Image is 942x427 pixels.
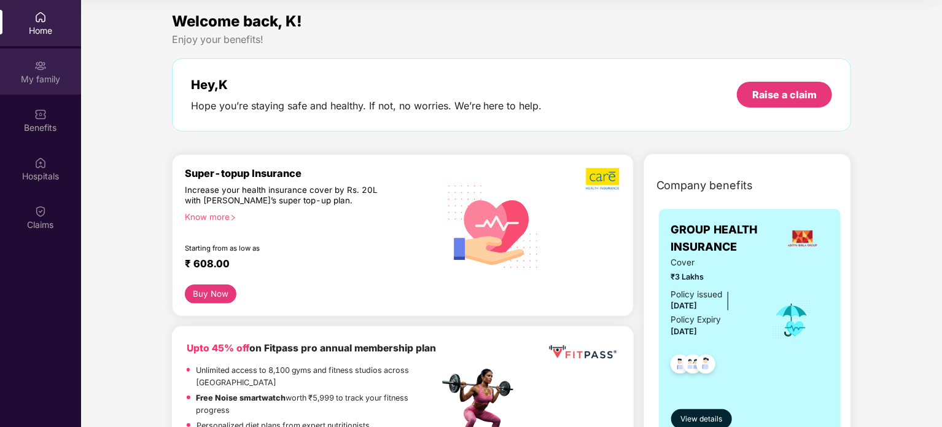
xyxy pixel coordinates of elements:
[172,12,302,30] span: Welcome back, K!
[34,157,47,169] img: svg+xml;base64,PHN2ZyBpZD0iSG9zcGl0YWxzIiB4bWxucz0iaHR0cDovL3d3dy53My5vcmcvMjAwMC9zdmciIHdpZHRoPS...
[665,351,695,381] img: svg+xml;base64,PHN2ZyB4bWxucz0iaHR0cDovL3d3dy53My5vcmcvMjAwMC9zdmciIHdpZHRoPSI0OC45NDMiIGhlaWdodD...
[586,167,621,190] img: b5dec4f62d2307b9de63beb79f102df3.png
[185,244,387,253] div: Starting from as low as
[185,257,427,272] div: ₹ 608.00
[191,100,542,112] div: Hope you’re staying safe and healthy. If not, no worries. We’re here to help.
[786,222,819,255] img: insurerLogo
[671,221,777,256] span: GROUP HEALTH INSURANCE
[185,185,386,207] div: Increase your health insurance cover by Rs. 20L with [PERSON_NAME]’s super top-up plan.
[772,300,812,340] img: icon
[678,351,708,381] img: svg+xml;base64,PHN2ZyB4bWxucz0iaHR0cDovL3d3dy53My5vcmcvMjAwMC9zdmciIHdpZHRoPSI0OC45MTUiIGhlaWdodD...
[439,170,548,281] img: svg+xml;base64,PHN2ZyB4bWxucz0iaHR0cDovL3d3dy53My5vcmcvMjAwMC9zdmciIHhtbG5zOnhsaW5rPSJodHRwOi8vd3...
[191,77,542,92] div: Hey, K
[185,284,237,304] button: Buy Now
[185,212,432,221] div: Know more
[197,393,286,402] strong: Free Noise smartwatch
[34,205,47,217] img: svg+xml;base64,PHN2ZyBpZD0iQ2xhaW0iIHhtbG5zPSJodHRwOi8vd3d3LnczLm9yZy8yMDAwL3N2ZyIgd2lkdGg9IjIwIi...
[691,351,721,381] img: svg+xml;base64,PHN2ZyB4bWxucz0iaHR0cDovL3d3dy53My5vcmcvMjAwMC9zdmciIHdpZHRoPSI0OC45NDMiIGhlaWdodD...
[172,33,852,46] div: Enjoy your benefits!
[671,327,698,336] span: [DATE]
[680,413,722,425] span: View details
[671,256,755,269] span: Cover
[671,313,722,326] div: Policy Expiry
[187,342,436,354] b: on Fitpass pro annual membership plan
[656,177,753,194] span: Company benefits
[34,108,47,120] img: svg+xml;base64,PHN2ZyBpZD0iQmVuZWZpdHMiIHhtbG5zPSJodHRwOi8vd3d3LnczLm9yZy8yMDAwL3N2ZyIgd2lkdGg9Ij...
[547,341,618,364] img: fppp.png
[185,167,439,179] div: Super-topup Insurance
[196,364,439,389] p: Unlimited access to 8,100 gyms and fitness studios across [GEOGRAPHIC_DATA]
[34,60,47,72] img: svg+xml;base64,PHN2ZyB3aWR0aD0iMjAiIGhlaWdodD0iMjAiIHZpZXdCb3g9IjAgMCAyMCAyMCIgZmlsbD0ibm9uZSIgeG...
[34,11,47,23] img: svg+xml;base64,PHN2ZyBpZD0iSG9tZSIgeG1sbnM9Imh0dHA6Ly93d3cudzMub3JnLzIwMDAvc3ZnIiB3aWR0aD0iMjAiIG...
[197,392,439,417] p: worth ₹5,999 to track your fitness progress
[671,288,723,301] div: Policy issued
[187,342,249,354] b: Upto 45% off
[230,214,236,221] span: right
[671,301,698,310] span: [DATE]
[671,271,755,283] span: ₹3 Lakhs
[752,88,817,101] div: Raise a claim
